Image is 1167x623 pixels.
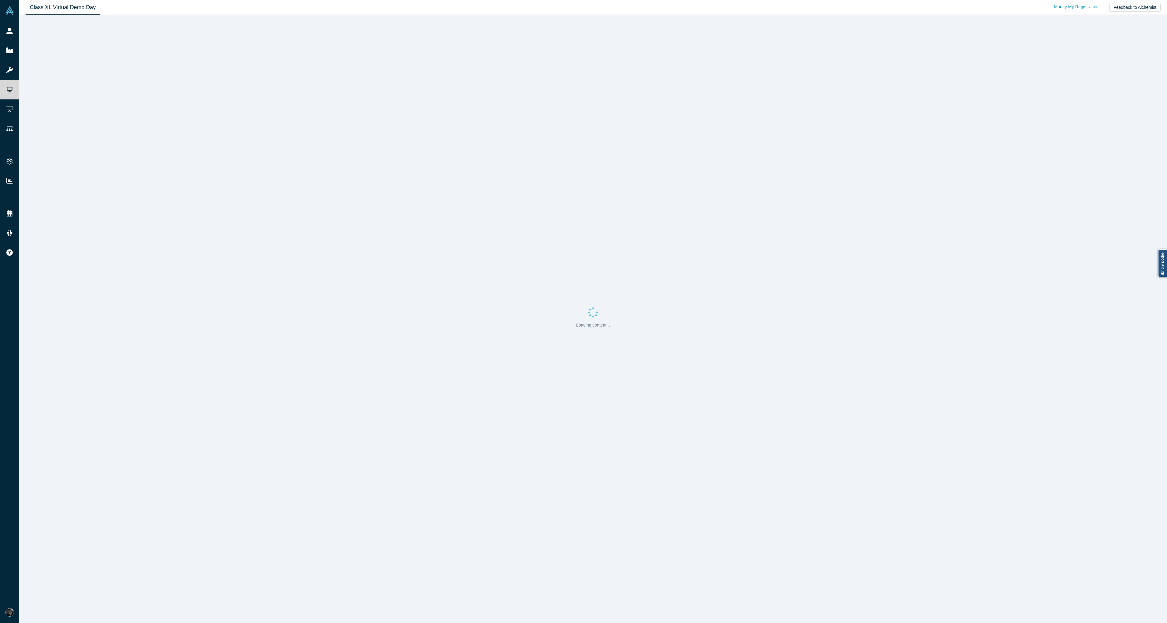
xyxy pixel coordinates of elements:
[5,6,14,15] img: Alchemist Vault Logo
[26,0,100,15] a: Class XL Virtual Demo Day
[5,608,14,617] img: Rami Chousein's Account
[1048,2,1105,12] a: Modify My Registration
[576,322,610,328] p: Loading content...
[1158,249,1167,277] a: Report a bug!
[1109,3,1161,12] button: Feedback to Alchemist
